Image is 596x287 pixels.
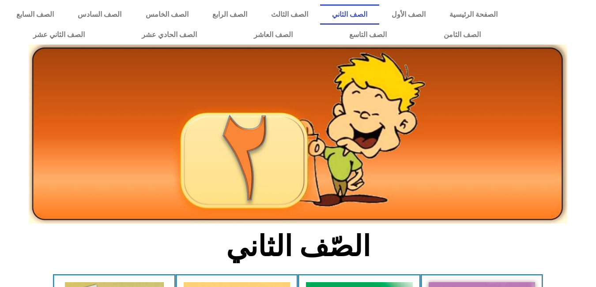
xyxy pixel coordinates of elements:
[320,4,379,25] a: الصف الثاني
[66,4,133,25] a: الصف السادس
[134,4,200,25] a: الصف الخامس
[4,25,113,45] a: الصف الثاني عشر
[259,4,320,25] a: الصف الثالث
[379,4,437,25] a: الصف الأول
[321,25,415,45] a: الصف التاسع
[438,4,509,25] a: الصفحة الرئيسية
[225,25,321,45] a: الصف العاشر
[152,229,444,264] h2: الصّف الثاني
[4,4,66,25] a: الصف السابع
[200,4,259,25] a: الصف الرابع
[415,25,509,45] a: الصف الثامن
[113,25,225,45] a: الصف الحادي عشر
